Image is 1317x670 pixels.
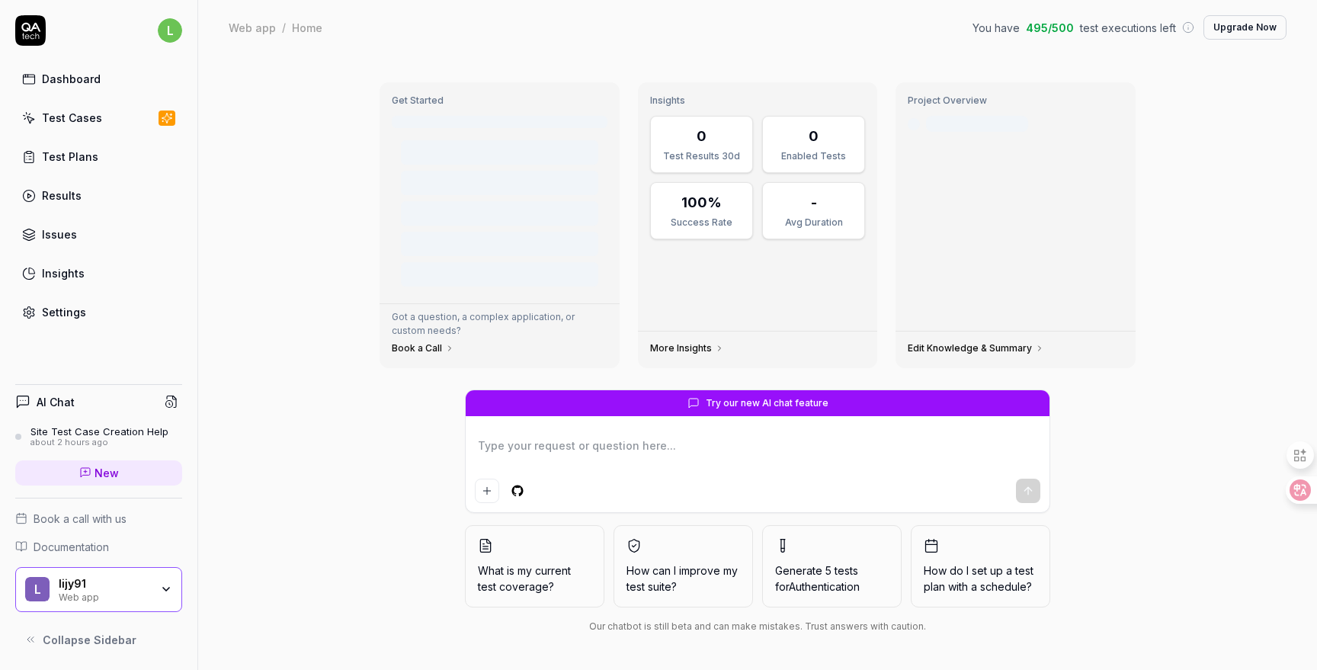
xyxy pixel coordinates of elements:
span: Collapse Sidebar [43,632,136,648]
a: Test Cases [15,103,182,133]
div: Success Rate [660,216,743,229]
div: lijy91 [59,577,150,591]
div: Home [292,20,322,35]
a: Book a call with us [15,511,182,527]
div: Test Plans [42,149,98,165]
span: test executions left [1080,20,1176,36]
div: Site Test Case Creation Help [30,425,168,438]
span: Documentation [34,539,109,555]
div: 100% [681,192,722,213]
div: / [282,20,286,35]
span: Book a call with us [34,511,127,527]
a: Dashboard [15,64,182,94]
h3: Insights [650,95,866,107]
div: 0 [809,126,819,146]
span: How can I improve my test suite? [626,563,740,595]
span: l [25,577,50,601]
a: Results [15,181,182,210]
div: Test Cases [42,110,102,126]
a: Documentation [15,539,182,555]
button: How can I improve my test suite? [614,525,753,607]
h3: Project Overview [908,95,1123,107]
a: More Insights [650,342,724,354]
button: What is my current test coverage? [465,525,604,607]
a: Book a Call [392,342,454,354]
button: Upgrade Now [1203,15,1287,40]
div: Insights [42,265,85,281]
div: Our chatbot is still beta and can make mistakes. Trust answers with caution. [465,620,1050,633]
a: Test Plans [15,142,182,172]
div: Web app [229,20,276,35]
span: How do I set up a test plan with a schedule? [924,563,1037,595]
div: about 2 hours ago [30,438,168,448]
div: Enabled Tests [772,149,855,163]
h4: AI Chat [37,394,75,410]
div: Web app [59,590,150,602]
a: Insights [15,258,182,288]
a: New [15,460,182,486]
div: Avg Duration [772,216,855,229]
button: Generate 5 tests forAuthentication [762,525,902,607]
button: Add attachment [475,479,499,503]
span: New [95,465,119,481]
h3: Get Started [392,95,607,107]
button: llijy91Web app [15,567,182,613]
div: Last crawled [DATE] [926,116,1028,132]
button: How do I set up a test plan with a schedule? [911,525,1050,607]
span: Try our new AI chat feature [706,396,828,410]
div: Dashboard [42,71,101,87]
p: Got a question, a complex application, or custom needs? [392,310,607,338]
span: Generate 5 tests for Authentication [775,564,860,593]
div: 0 [697,126,707,146]
div: Test Results 30d [660,149,743,163]
a: Edit Knowledge & Summary [908,342,1044,354]
a: Issues [15,220,182,249]
div: Results [42,188,82,204]
div: Settings [42,304,86,320]
a: Settings [15,297,182,327]
button: l [158,15,182,46]
div: Issues [42,226,77,242]
span: l [158,18,182,43]
span: 495 / 500 [1026,20,1074,36]
a: Site Test Case Creation Helpabout 2 hours ago [15,425,182,448]
button: Collapse Sidebar [15,624,182,655]
span: What is my current test coverage? [478,563,591,595]
span: You have [973,20,1020,36]
div: - [811,192,817,213]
